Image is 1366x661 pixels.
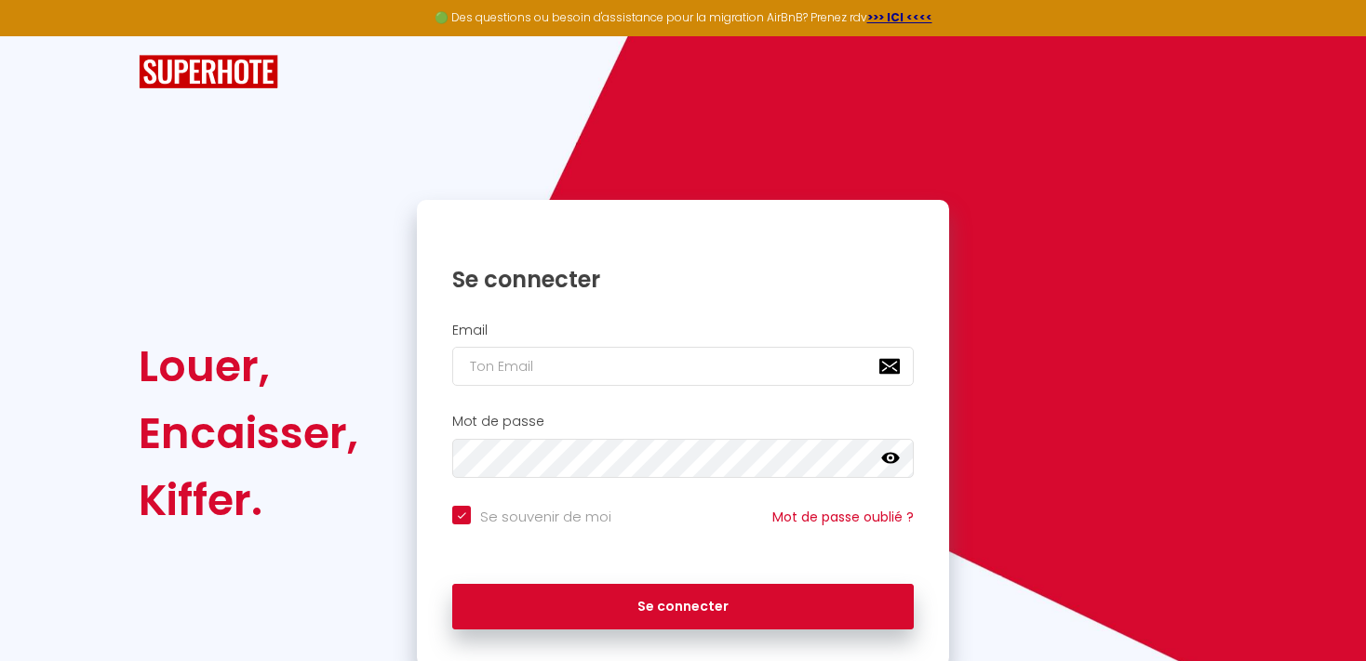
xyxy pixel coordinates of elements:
input: Ton Email [452,347,914,386]
div: Encaisser, [139,400,358,467]
h2: Mot de passe [452,414,914,430]
h2: Email [452,323,914,338]
a: >>> ICI <<<< [867,9,932,25]
div: Kiffer. [139,467,358,534]
div: Louer, [139,333,358,400]
h1: Se connecter [452,265,914,294]
button: Se connecter [452,584,914,630]
a: Mot de passe oublié ? [772,508,914,526]
img: SuperHote logo [139,55,278,89]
